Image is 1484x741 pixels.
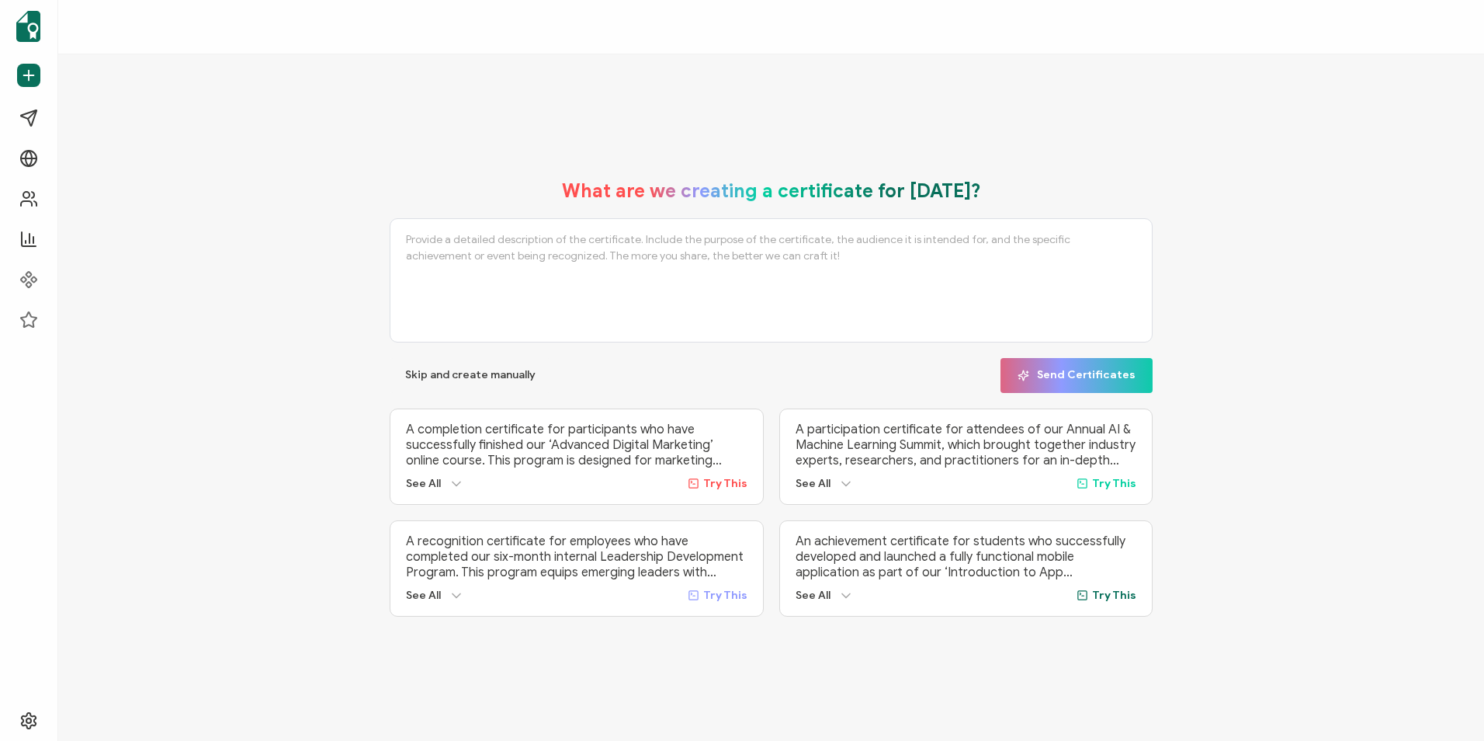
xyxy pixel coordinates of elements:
[16,11,40,42] img: sertifier-logomark-colored.svg
[703,589,747,602] span: Try This
[1092,477,1136,490] span: Try This
[405,370,536,381] span: Skip and create manually
[406,477,441,490] span: See All
[406,422,747,468] p: A completion certificate for participants who have successfully finished our ‘Advanced Digital Ma...
[796,477,830,490] span: See All
[796,422,1136,468] p: A participation certificate for attendees of our Annual AI & Machine Learning Summit, which broug...
[390,358,551,393] button: Skip and create manually
[406,534,747,580] p: A recognition certificate for employees who have completed our six-month internal Leadership Deve...
[1000,358,1153,393] button: Send Certificates
[796,534,1136,580] p: An achievement certificate for students who successfully developed and launched a fully functiona...
[796,589,830,602] span: See All
[1092,589,1136,602] span: Try This
[703,477,747,490] span: Try This
[562,179,981,203] h1: What are we creating a certificate for [DATE]?
[406,589,441,602] span: See All
[1018,370,1136,381] span: Send Certificates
